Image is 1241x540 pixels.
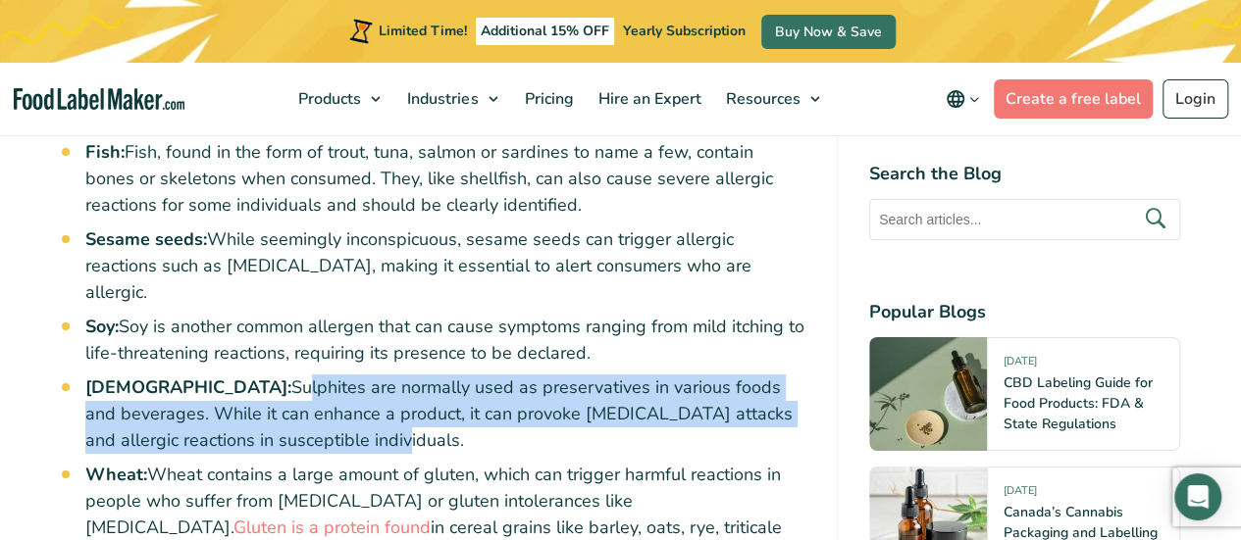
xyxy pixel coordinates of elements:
div: Open Intercom Messenger [1174,473,1221,520]
span: [DATE] [1004,354,1037,376]
span: Pricing [518,88,575,110]
span: Yearly Subscription [623,22,746,40]
a: Buy Now & Save [761,15,896,49]
a: Login [1163,79,1228,119]
strong: Fish: [85,140,125,164]
a: Industries [395,63,507,135]
a: Pricing [512,63,581,135]
span: Products [292,88,363,110]
li: Fish, found in the form of trout, tuna, salmon or sardines to name a few, contain bones or skelet... [85,139,805,219]
a: CBD Labeling Guide for Food Products: FDA & State Regulations [1004,373,1153,433]
li: Soy is another common allergen that can cause symptoms ranging from mild itching to life-threaten... [85,314,805,367]
a: Products [286,63,390,135]
span: Industries [401,88,480,110]
li: While seemingly inconspicuous, sesame seeds can trigger allergic reactions such as [MEDICAL_DATA]... [85,226,805,306]
li: Sulphites are normally used as preservatives in various foods and beverages. While it can enhance... [85,374,805,454]
strong: Sesame seeds: [85,227,207,251]
strong: [DEMOGRAPHIC_DATA]: [85,375,291,399]
a: Resources [713,63,829,135]
h4: Popular Blogs [869,299,1180,325]
a: Create a free label [994,79,1153,119]
strong: Wheat: [85,463,147,486]
a: Hire an Expert [586,63,708,135]
h4: Search the Blog [869,161,1180,187]
span: Limited Time! [379,22,467,40]
a: Gluten is a protein found [233,515,431,539]
span: Additional 15% OFF [476,18,614,45]
span: Hire an Expert [592,88,702,110]
span: Resources [719,88,801,110]
input: Search articles... [869,199,1180,240]
strong: Soy: [85,315,119,338]
span: [DATE] [1004,483,1037,506]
